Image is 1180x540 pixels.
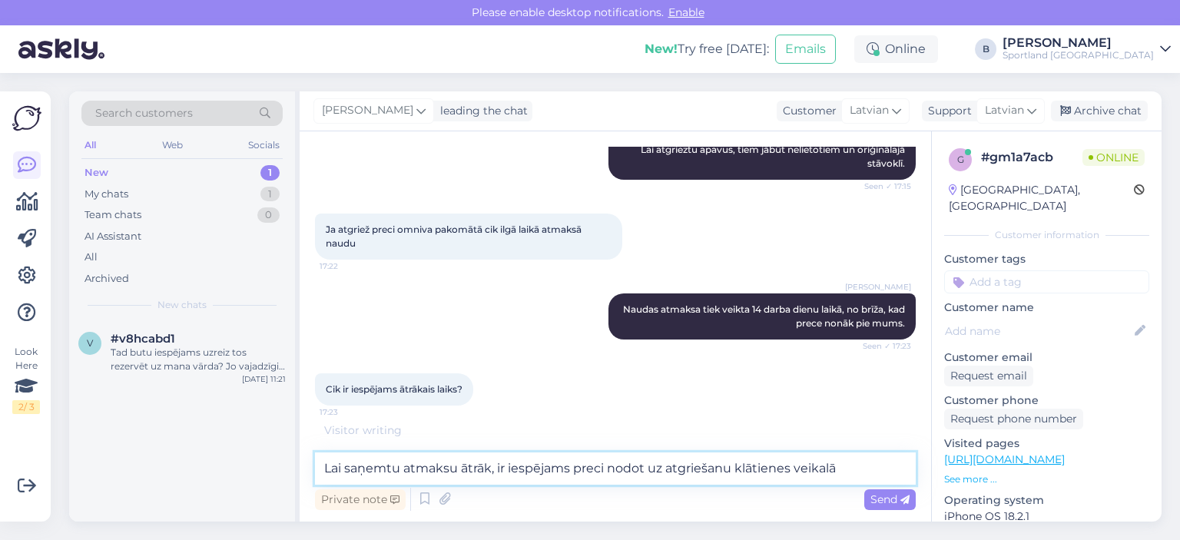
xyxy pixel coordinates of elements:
span: Send [870,492,910,506]
div: All [85,250,98,265]
span: Seen ✓ 17:15 [854,181,911,192]
span: Seen ✓ 17:23 [854,340,911,352]
span: 17:22 [320,260,377,272]
div: Archive chat [1051,101,1148,121]
div: Request phone number [944,409,1083,429]
div: # gm1a7acb [981,148,1082,167]
div: Visitor writing [315,422,916,439]
span: #v8hcabd1 [111,332,175,346]
div: Tad butu iespējams uzreiz tos rezervēt uz mana vārda? Jo vajadzīgi tieši šie. [111,346,286,373]
img: Askly Logo [12,104,41,133]
span: v [87,337,93,349]
p: Customer tags [944,251,1149,267]
div: AI Assistant [85,229,141,244]
div: Support [922,103,972,119]
div: Sportland [GEOGRAPHIC_DATA] [1003,49,1154,61]
span: Cik ir iespējams ātrākais laiks? [326,383,462,395]
p: Customer phone [944,393,1149,409]
p: Visited pages [944,436,1149,452]
span: Ja atgriež preci omniva pakomātā cik ilgā laikā atmaksā naudu [326,224,584,249]
div: Web [159,135,186,155]
div: 1 [260,165,280,181]
input: Add name [945,323,1132,340]
div: Look Here [12,345,40,414]
div: My chats [85,187,128,202]
div: [GEOGRAPHIC_DATA], [GEOGRAPHIC_DATA] [949,182,1134,214]
span: Naudas atmaksa tiek veikta 14 darba dienu laikā, no brīža, kad prece nonāk pie mums. [623,303,907,329]
p: iPhone OS 18.2.1 [944,509,1149,525]
div: Customer information [944,228,1149,242]
div: B [975,38,996,60]
div: All [81,135,99,155]
div: Try free [DATE]: [645,40,769,58]
div: Team chats [85,207,141,223]
span: Enable [664,5,709,19]
p: Customer name [944,300,1149,316]
span: 17:23 [320,406,377,418]
div: Customer [777,103,837,119]
p: See more ... [944,472,1149,486]
span: Latvian [850,102,889,119]
div: Request email [944,366,1033,386]
button: Emails [775,35,836,64]
p: Operating system [944,492,1149,509]
span: Search customers [95,105,193,121]
div: Online [854,35,938,63]
span: [PERSON_NAME] [322,102,413,119]
span: New chats [157,298,207,312]
input: Add a tag [944,270,1149,293]
div: Private note [315,489,406,510]
a: [PERSON_NAME]Sportland [GEOGRAPHIC_DATA] [1003,37,1171,61]
div: Socials [245,135,283,155]
b: New! [645,41,678,56]
div: leading the chat [434,103,528,119]
span: g [957,154,964,165]
div: New [85,165,108,181]
div: 2 / 3 [12,400,40,414]
div: Archived [85,271,129,287]
div: [DATE] 11:21 [242,373,286,385]
p: Customer email [944,350,1149,366]
span: Latvian [985,102,1024,119]
a: [URL][DOMAIN_NAME] [944,452,1065,466]
div: [PERSON_NAME] [1003,37,1154,49]
span: Online [1082,149,1145,166]
div: 1 [260,187,280,202]
span: [PERSON_NAME] [845,281,911,293]
textarea: Lai saņemtu atmaksu ātrāk, ir iespējams preci nodot uz atgriešanu klātienes veikal [315,452,916,485]
div: 0 [257,207,280,223]
span: Sveiki, nē. Lai atgrieztu apavus, tiem jābūt nelietotiem un oriģinālajā stāvoklī. [641,130,907,169]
